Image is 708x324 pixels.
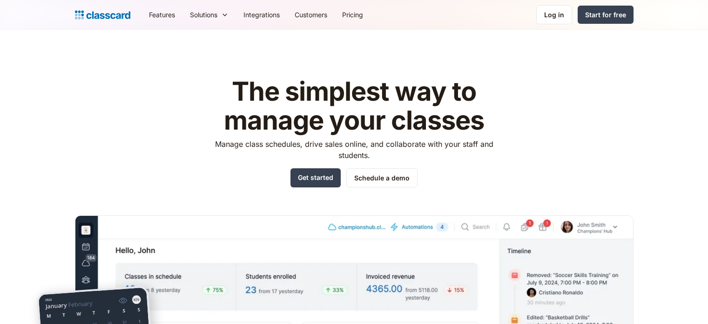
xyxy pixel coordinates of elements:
a: Features [142,4,182,25]
a: Log in [536,5,572,24]
a: Integrations [236,4,287,25]
a: Pricing [335,4,371,25]
a: Start for free [578,6,634,24]
a: home [75,8,130,21]
p: Manage class schedules, drive sales online, and collaborate with your staff and students. [206,138,502,161]
h1: The simplest way to manage your classes [206,77,502,135]
div: Solutions [182,4,236,25]
div: Solutions [190,10,217,20]
a: Schedule a demo [346,168,418,187]
a: Customers [287,4,335,25]
div: Start for free [585,10,626,20]
a: Get started [290,168,341,187]
div: Log in [544,10,564,20]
